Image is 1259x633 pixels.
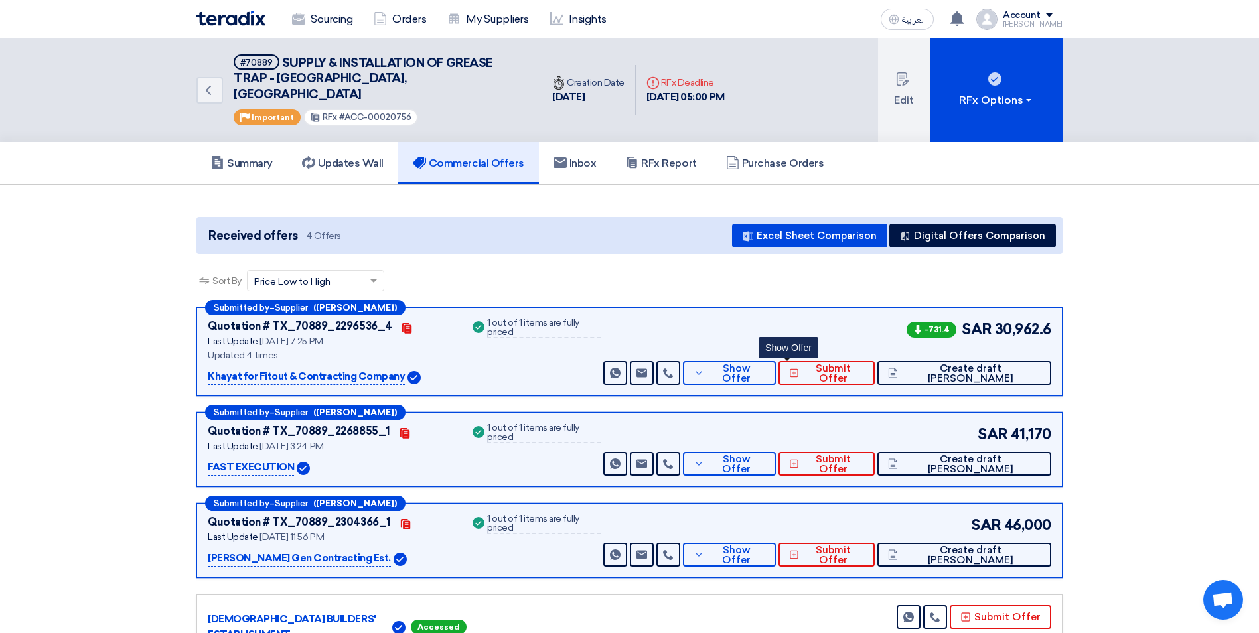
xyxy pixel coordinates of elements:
span: [DATE] 7:25 PM [259,336,323,347]
span: [DATE] 11:56 PM [259,531,324,543]
b: ([PERSON_NAME]) [313,303,397,312]
button: Edit [878,38,930,142]
a: Open chat [1203,580,1243,620]
span: SUPPLY & INSTALLATION OF GREASE TRAP - [GEOGRAPHIC_DATA], [GEOGRAPHIC_DATA] [234,56,492,102]
div: RFx Options [959,92,1034,108]
button: Submit Offer [778,543,875,567]
a: Commercial Offers [398,142,539,184]
img: Verified Account [394,553,407,566]
span: العربية [902,15,926,25]
div: Quotation # TX_70889_2296536_4 [208,318,392,334]
div: 1 out of 1 items are fully priced [487,514,600,534]
span: [DATE] 3:24 PM [259,441,323,452]
span: Submit Offer [802,364,864,384]
span: Create draft [PERSON_NAME] [901,364,1041,384]
h5: SUPPLY & INSTALLATION OF GREASE TRAP - MAKKHA MALL, MAKKAH [234,54,526,102]
div: [DATE] 05:00 PM [646,90,725,105]
a: RFx Report [611,142,711,184]
div: Account [1003,10,1041,21]
span: 30,962.6 [995,318,1051,340]
b: ([PERSON_NAME]) [313,499,397,508]
div: Creation Date [552,76,625,90]
button: العربية [881,9,934,30]
img: profile_test.png [976,9,998,30]
a: Updates Wall [287,142,398,184]
img: Teradix logo [196,11,265,26]
h5: Summary [211,157,273,170]
h5: Inbox [554,157,597,170]
span: SAR [978,423,1008,445]
div: 1 out of 1 items are fully priced [487,423,600,443]
span: Submit Offer [802,545,864,565]
button: Create draft [PERSON_NAME] [877,543,1051,567]
h5: RFx Report [625,157,696,170]
span: Important [252,113,294,122]
div: 1 out of 1 items are fully priced [487,318,600,338]
b: ([PERSON_NAME]) [313,408,397,417]
a: Summary [196,142,287,184]
button: Create draft [PERSON_NAME] [877,452,1051,476]
div: [PERSON_NAME] [1003,21,1063,28]
div: RFx Deadline [646,76,725,90]
div: [DATE] [552,90,625,105]
span: Submit Offer [802,455,864,474]
img: Verified Account [297,462,310,475]
button: Show Offer [683,543,776,567]
span: Submitted by [214,499,269,508]
span: Received offers [208,227,298,245]
span: Submitted by [214,408,269,417]
button: Show Offer [683,361,776,385]
button: Submit Offer [778,452,875,476]
p: FAST EXECUTION [208,460,294,476]
h5: Updates Wall [302,157,384,170]
span: 41,170 [1011,423,1051,445]
div: – [205,300,406,315]
div: – [205,405,406,420]
span: Create draft [PERSON_NAME] [901,455,1041,474]
button: Submit Offer [950,605,1051,629]
span: Price Low to High [254,275,331,289]
h5: Purchase Orders [726,157,824,170]
div: Updated 4 times [208,348,454,362]
a: Insights [540,5,617,34]
span: Last Update [208,531,258,543]
span: Show Offer [707,364,765,384]
span: 4 Offers [306,230,341,242]
div: – [205,496,406,511]
div: Quotation # TX_70889_2268855_1 [208,423,390,439]
span: Supplier [275,499,308,508]
a: Orders [363,5,437,34]
a: Purchase Orders [711,142,839,184]
span: 46,000 [1004,514,1051,536]
span: Last Update [208,336,258,347]
button: Create draft [PERSON_NAME] [877,361,1051,385]
button: Excel Sheet Comparison [732,224,887,247]
button: Digital Offers Comparison [889,224,1056,247]
span: Supplier [275,303,308,312]
p: [PERSON_NAME] Gen Contracting Est. [208,551,391,567]
span: -731.4 [907,322,956,338]
img: Verified Account [407,371,421,384]
span: #ACC-00020756 [339,112,411,122]
span: Sort By [212,274,242,288]
button: Show Offer [683,452,776,476]
button: Submit Offer [778,361,875,385]
span: Supplier [275,408,308,417]
span: RFx [323,112,337,122]
h5: Commercial Offers [413,157,524,170]
div: Quotation # TX_70889_2304366_1 [208,514,391,530]
span: Create draft [PERSON_NAME] [901,545,1041,565]
a: Sourcing [281,5,363,34]
span: Submitted by [214,303,269,312]
span: SAR [962,318,992,340]
p: Khayat for Fitout & Contracting Company [208,369,405,385]
a: Inbox [539,142,611,184]
div: Show Offer [759,337,818,358]
span: Last Update [208,441,258,452]
button: RFx Options [930,38,1063,142]
div: #70889 [240,58,273,67]
span: Show Offer [707,455,765,474]
span: SAR [971,514,1001,536]
span: Show Offer [707,545,765,565]
a: My Suppliers [437,5,539,34]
